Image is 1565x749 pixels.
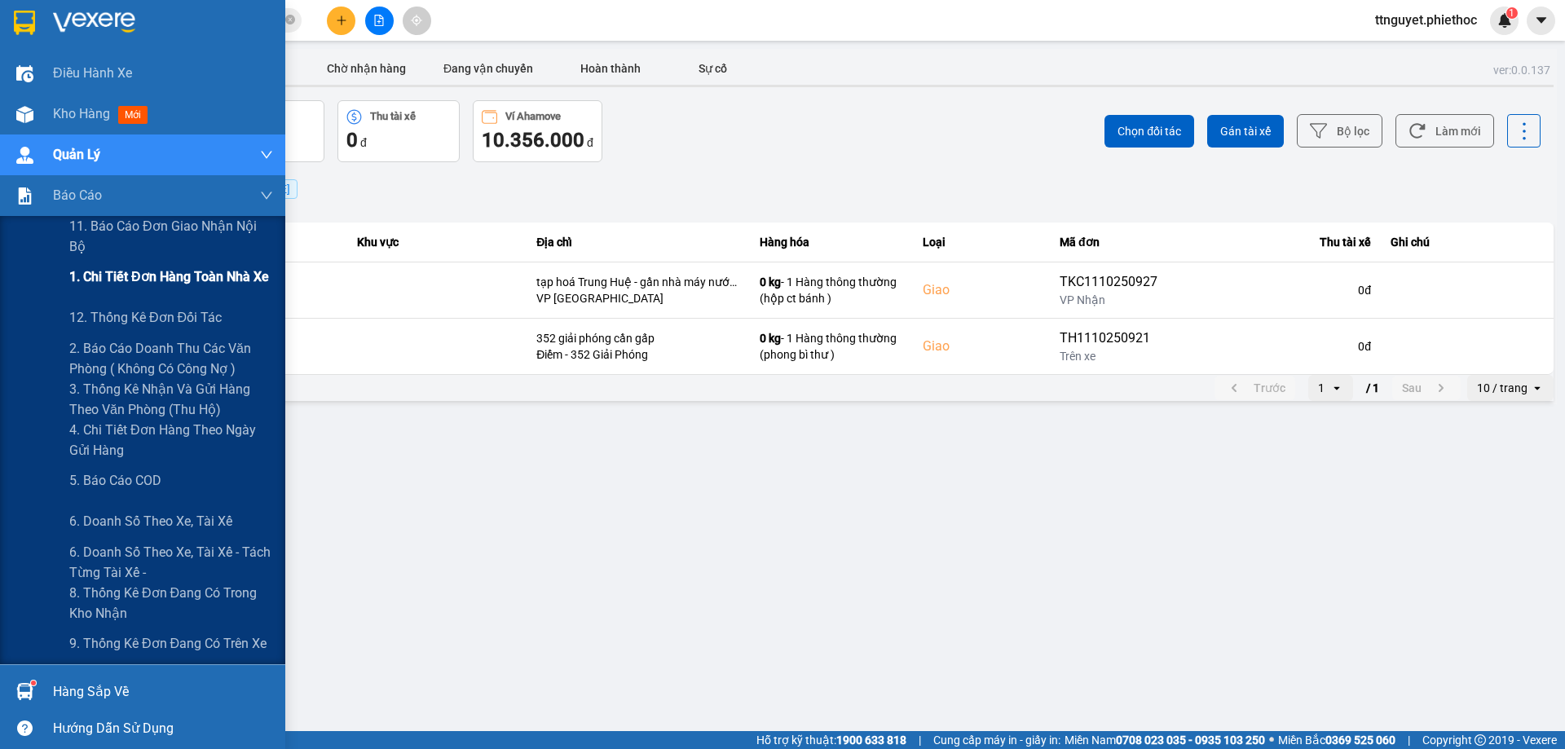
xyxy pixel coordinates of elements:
[1182,232,1371,252] div: Thu tài xế
[1104,115,1194,148] button: Chọn đối tác
[53,716,273,741] div: Hướng dẫn sử dụng
[69,338,273,379] span: 2. Báo cáo doanh thu các văn phòng ( không có công nợ )
[285,13,295,29] span: close-circle
[370,111,416,122] div: Thu tài xế
[327,7,355,35] button: plus
[482,129,584,152] span: 10.356.000
[337,100,460,162] button: Thu tài xế0 đ
[403,7,431,35] button: aim
[347,222,527,262] th: Khu vực
[933,731,1060,749] span: Cung cấp máy in - giấy in:
[536,330,740,346] div: 352 giải phóng cần gấp
[1065,731,1265,749] span: Miền Nam
[549,52,672,85] button: Hoàn thành
[1395,114,1494,148] button: Làm mới
[53,680,273,704] div: Hàng sắp về
[53,63,132,83] span: Điều hành xe
[16,147,33,164] img: warehouse-icon
[923,280,1040,300] div: Giao
[923,337,1040,356] div: Giao
[1220,123,1271,139] span: Gán tài xế
[260,148,273,161] span: down
[16,683,33,700] img: warehouse-icon
[1529,380,1531,396] input: Selected 10 / trang.
[756,731,906,749] span: Hỗ trợ kỹ thuật:
[1497,13,1512,28] img: icon-new-feature
[1531,381,1544,394] svg: open
[1475,734,1486,746] span: copyright
[346,127,451,153] div: đ
[536,346,740,363] div: Điểm - 352 Giải Phóng
[750,222,913,262] th: Hàng hóa
[760,330,903,363] div: - 1 Hàng thông thường (phong bì thư )
[760,332,781,345] span: 0 kg
[1215,376,1295,400] button: previous page. current page 1 / 1
[69,379,273,420] span: 3. Thống kê nhận và gửi hàng theo văn phòng (thu hộ)
[53,185,102,205] span: Báo cáo
[536,290,740,306] div: VP [GEOGRAPHIC_DATA]
[260,189,273,202] span: down
[913,222,1050,262] th: Loại
[1116,734,1265,747] strong: 0708 023 035 - 0935 103 250
[1278,731,1395,749] span: Miền Bắc
[53,144,100,165] span: Quản Lý
[16,65,33,82] img: warehouse-icon
[14,11,35,35] img: logo-vxr
[336,15,347,26] span: plus
[672,52,753,85] button: Sự cố
[427,52,549,85] button: Đang vận chuyển
[69,470,161,491] span: 5. Báo cáo COD
[1381,222,1554,262] th: Ghi chú
[1366,378,1379,398] span: / 1
[1118,123,1181,139] span: Chọn đối tác
[1477,380,1528,396] div: 10 / trang
[16,187,33,205] img: solution-icon
[505,111,561,122] div: Ví Ahamove
[69,583,273,623] span: 8. Thống kê đơn đang có trong kho nhận
[373,15,385,26] span: file-add
[1182,282,1371,298] div: 0 đ
[1182,338,1371,355] div: 0 đ
[69,511,232,531] span: 6. Doanh số theo xe, tài xế
[527,222,750,262] th: Địa chỉ
[346,129,358,152] span: 0
[69,542,273,583] span: 6. Doanh số theo xe, tài xế - tách từng tài xế -
[16,106,33,123] img: warehouse-icon
[1527,7,1555,35] button: caret-down
[31,681,36,685] sup: 1
[1269,737,1274,743] span: ⚪️
[305,52,427,85] button: Chờ nhận hàng
[1330,381,1343,394] svg: open
[411,15,422,26] span: aim
[1060,328,1162,348] div: TH1110250921
[1207,115,1284,148] button: Gán tài xế
[1509,7,1514,19] span: 1
[1050,222,1172,262] th: Mã đơn
[69,216,273,257] span: 11. Báo cáo đơn giao nhận nội bộ
[53,106,110,121] span: Kho hàng
[919,731,921,749] span: |
[473,100,602,162] button: Ví Ahamove10.356.000 đ
[69,420,273,460] span: 4. Chi tiết đơn hàng theo ngày gửi hàng
[1318,380,1325,396] div: 1
[118,106,148,124] span: mới
[536,274,740,290] div: tạp hoá Trung Huệ - gần nhà máy nước Hoàng Diệu
[760,274,903,306] div: - 1 Hàng thông thường (hộp ct bánh )
[1506,7,1518,19] sup: 1
[285,15,295,24] span: close-circle
[365,7,394,35] button: file-add
[1060,348,1162,364] div: Trên xe
[482,127,593,153] div: đ
[17,720,33,736] span: question-circle
[1408,731,1410,749] span: |
[1060,292,1162,308] div: VP Nhận
[69,633,267,654] span: 9. Thống kê đơn đang có trên xe
[836,734,906,747] strong: 1900 633 818
[69,267,269,287] span: 1. Chi tiết đơn hàng toàn nhà xe
[1534,13,1549,28] span: caret-down
[1297,114,1382,148] button: Bộ lọc
[1325,734,1395,747] strong: 0369 525 060
[1362,10,1490,30] span: ttnguyet.phiethoc
[69,307,222,328] span: 12. Thống kê đơn đối tác
[1060,272,1162,292] div: TKC1110250927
